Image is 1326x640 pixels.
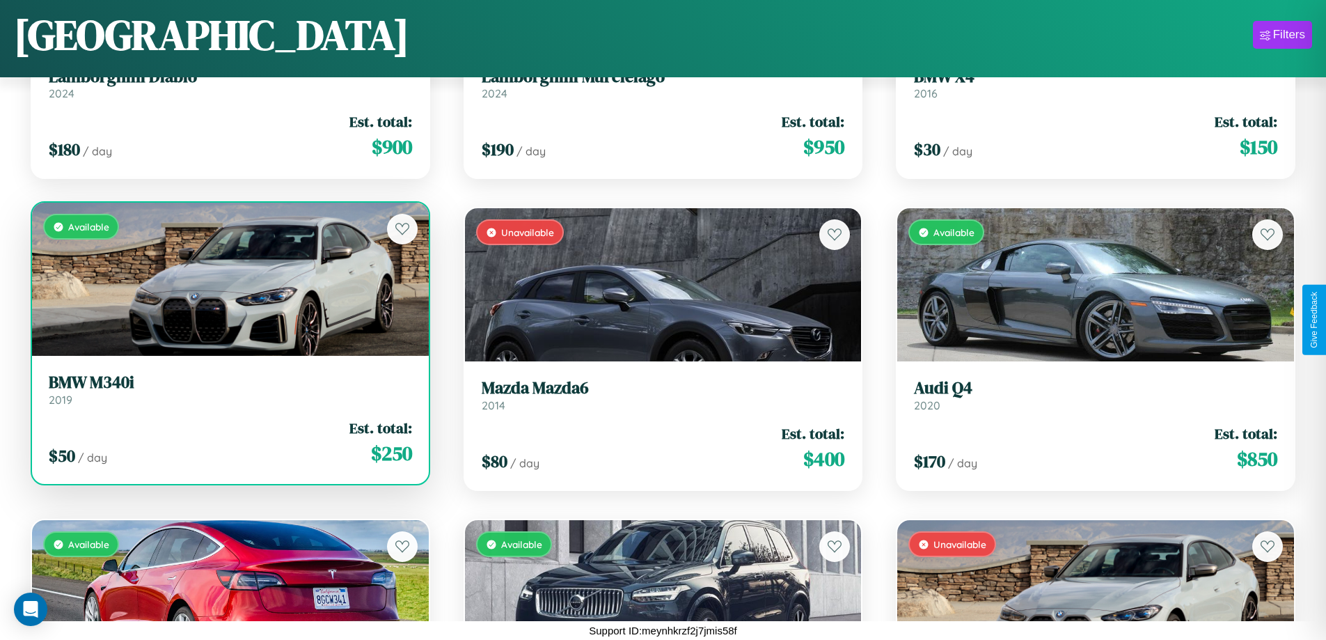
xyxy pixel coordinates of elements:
span: $ 30 [914,138,940,161]
span: / day [78,451,107,465]
span: / day [516,144,546,158]
span: $ 250 [371,439,412,467]
span: / day [948,456,977,470]
h3: Mazda Mazda6 [482,378,845,398]
a: Lamborghini Diablo2024 [49,67,412,101]
span: $ 170 [914,450,945,473]
p: Support ID: meynhkrzf2j7jmis58f [589,621,737,640]
span: Available [933,226,974,238]
h1: [GEOGRAPHIC_DATA] [14,6,409,63]
span: / day [943,144,972,158]
h3: BMW M340i [49,373,412,393]
span: / day [83,144,112,158]
h3: Audi Q4 [914,378,1277,398]
button: Filters [1253,21,1312,49]
span: Available [68,221,109,233]
a: Lamborghini Murcielago2024 [482,67,845,101]
span: Est. total: [782,423,844,444]
span: $ 900 [372,133,412,161]
span: 2016 [914,86,938,100]
div: Open Intercom Messenger [14,593,47,626]
div: Filters [1273,28,1305,42]
span: $ 80 [482,450,507,473]
h3: Lamborghini Murcielago [482,67,845,87]
span: Unavailable [933,538,986,550]
a: Mazda Mazda62014 [482,378,845,412]
span: $ 850 [1237,445,1277,473]
span: $ 180 [49,138,80,161]
span: 2024 [482,86,507,100]
span: $ 950 [803,133,844,161]
span: 2014 [482,398,505,412]
span: $ 400 [803,445,844,473]
span: Est. total: [782,111,844,132]
span: $ 150 [1240,133,1277,161]
span: $ 50 [49,444,75,467]
span: 2019 [49,393,72,407]
span: Est. total: [349,111,412,132]
span: 2020 [914,398,940,412]
span: / day [510,456,539,470]
span: Available [68,538,109,550]
a: BMW M340i2019 [49,373,412,407]
a: BMW X42016 [914,67,1277,101]
span: Est. total: [1215,111,1277,132]
span: Unavailable [501,226,554,238]
span: Est. total: [1215,423,1277,444]
span: Est. total: [349,418,412,438]
span: Available [501,538,542,550]
div: Give Feedback [1309,292,1319,348]
span: $ 190 [482,138,514,161]
a: Audi Q42020 [914,378,1277,412]
span: 2024 [49,86,74,100]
